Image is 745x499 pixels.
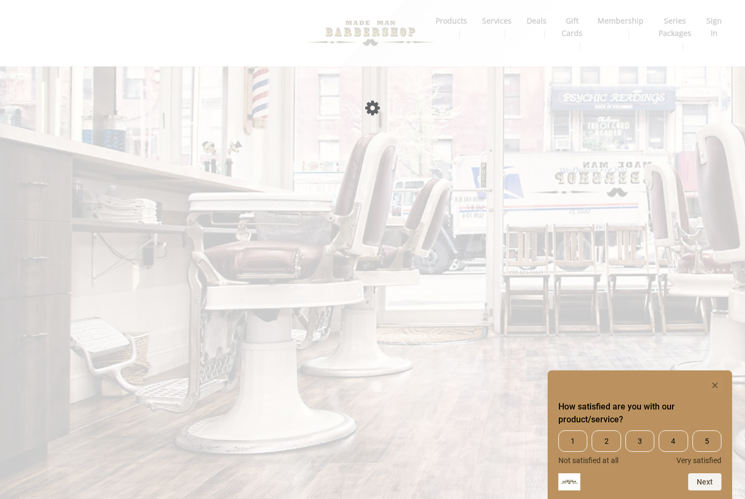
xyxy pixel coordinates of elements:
[625,430,654,452] span: 3
[558,400,721,426] h2: How satisfied are you with our product/service? Select an option from 1 to 5, with 1 being Not sa...
[688,473,721,490] button: Next question
[592,430,621,452] span: 2
[558,430,721,465] div: How satisfied are you with our product/service? Select an option from 1 to 5, with 1 being Not sa...
[676,456,721,465] span: Very satisfied
[709,379,721,392] button: Hide survey
[558,379,721,490] div: How satisfied are you with our product/service? Select an option from 1 to 5, with 1 being Not sa...
[659,430,688,452] span: 4
[558,456,618,465] span: Not satisfied at all
[692,430,721,452] span: 5
[558,430,587,452] span: 1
